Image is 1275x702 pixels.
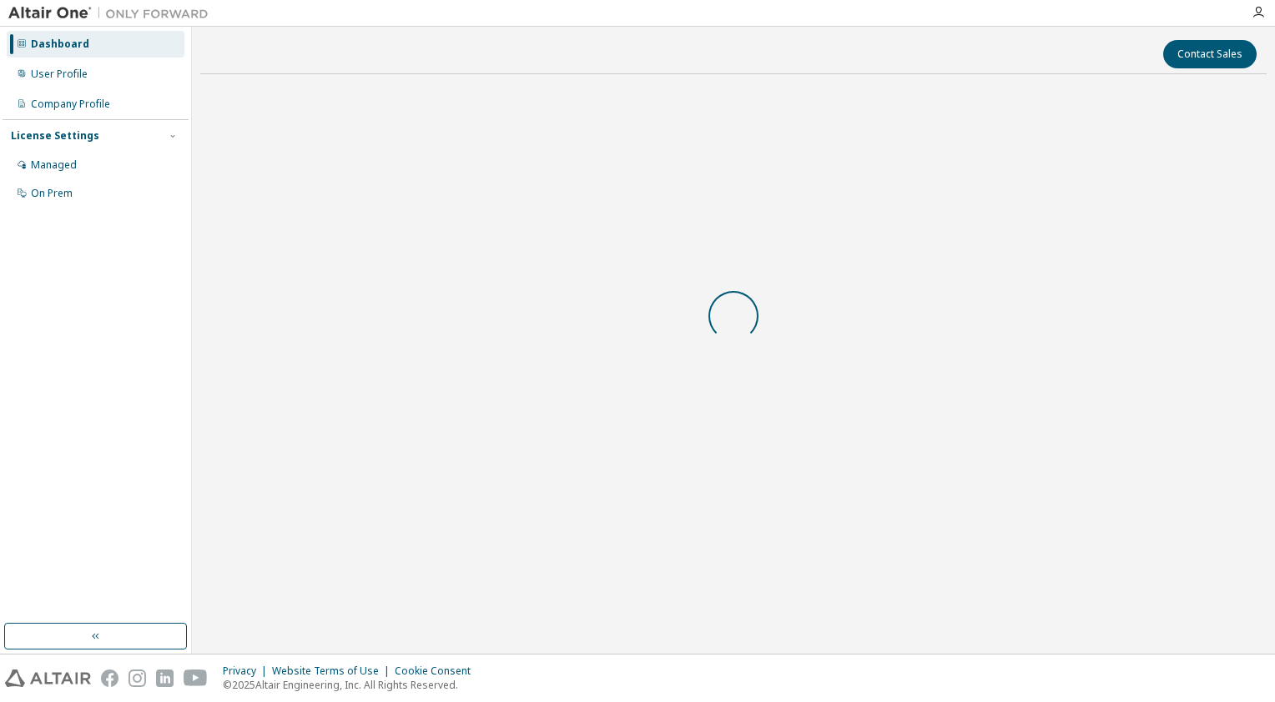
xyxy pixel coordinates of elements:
div: License Settings [11,129,99,143]
img: facebook.svg [101,669,118,687]
div: Website Terms of Use [272,664,395,678]
div: Company Profile [31,98,110,111]
div: On Prem [31,187,73,200]
div: User Profile [31,68,88,81]
img: altair_logo.svg [5,669,91,687]
img: linkedin.svg [156,669,174,687]
div: Cookie Consent [395,664,481,678]
img: instagram.svg [129,669,146,687]
div: Privacy [223,664,272,678]
div: Managed [31,158,77,172]
img: Altair One [8,5,217,22]
p: © 2025 Altair Engineering, Inc. All Rights Reserved. [223,678,481,692]
div: Dashboard [31,38,89,51]
img: youtube.svg [184,669,208,687]
button: Contact Sales [1163,40,1257,68]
